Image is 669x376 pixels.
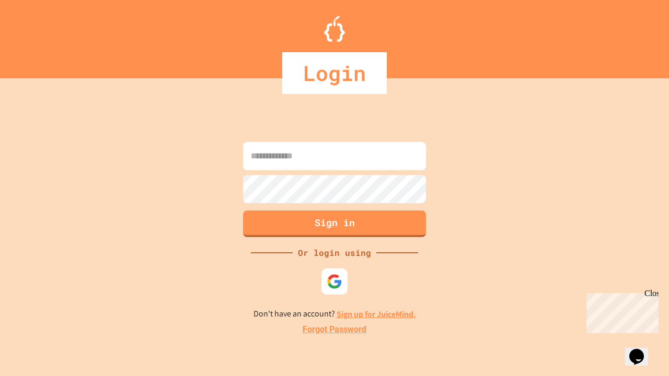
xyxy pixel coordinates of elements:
div: Login [282,52,387,94]
div: Chat with us now!Close [4,4,72,66]
a: Sign up for JuiceMind. [337,309,416,320]
button: Sign in [243,210,426,237]
p: Don't have an account? [253,308,416,321]
img: Logo.svg [324,16,345,42]
div: Or login using [293,246,376,259]
a: Forgot Password [303,323,366,336]
iframe: chat widget [625,334,659,366]
img: google-icon.svg [327,274,342,289]
iframe: chat widget [582,289,659,333]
